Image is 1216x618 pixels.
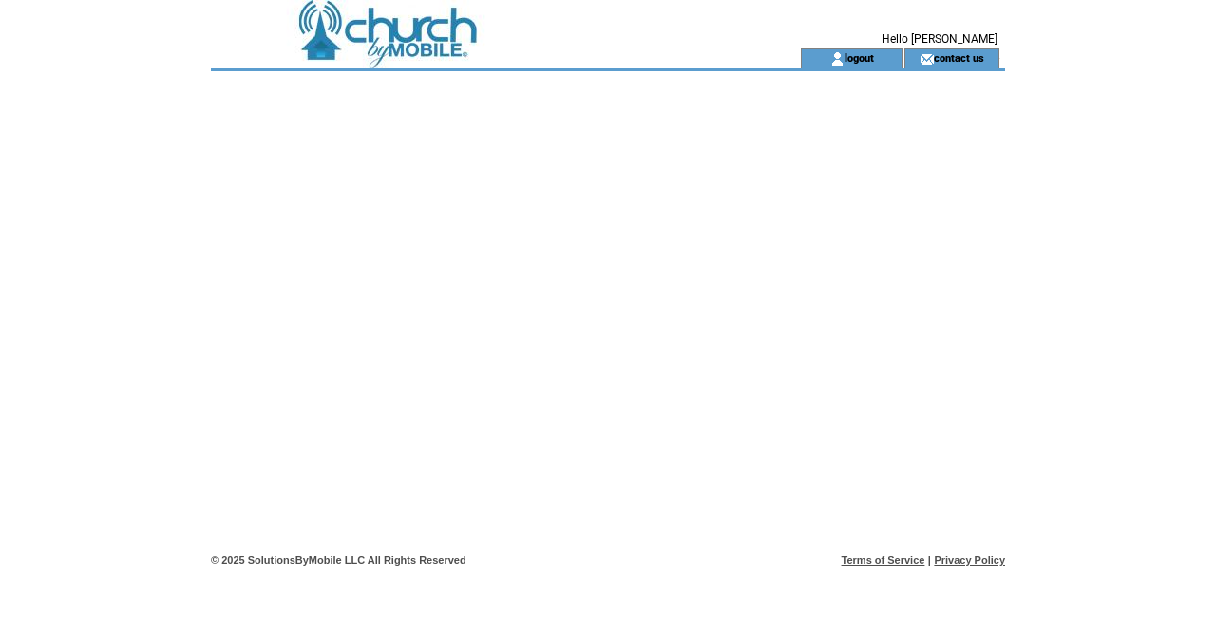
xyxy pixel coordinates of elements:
[920,51,934,67] img: contact_us_icon.gif
[934,554,1005,566] a: Privacy Policy
[842,554,925,566] a: Terms of Service
[934,51,984,64] a: contact us
[882,32,997,46] span: Hello [PERSON_NAME]
[830,51,845,67] img: account_icon.gif
[928,554,931,566] span: |
[845,51,874,64] a: logout
[211,554,466,566] span: © 2025 SolutionsByMobile LLC All Rights Reserved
